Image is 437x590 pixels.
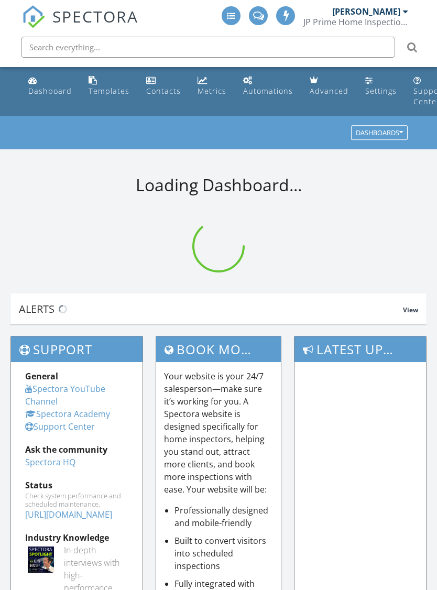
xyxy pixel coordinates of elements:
[198,86,226,96] div: Metrics
[365,86,397,96] div: Settings
[19,302,403,316] div: Alerts
[351,126,408,140] button: Dashboards
[25,370,58,382] strong: General
[25,408,110,420] a: Spectora Academy
[243,86,293,96] div: Automations
[174,504,274,529] li: Professionally designed and mobile-friendly
[193,71,231,101] a: Metrics
[25,456,75,468] a: Spectora HQ
[361,71,401,101] a: Settings
[164,370,274,496] p: Your website is your 24/7 salesperson—make sure it’s working for you. A Spectora website is desig...
[305,71,353,101] a: Advanced
[89,86,129,96] div: Templates
[303,17,408,27] div: JP Prime Home Inspection LLC
[21,37,395,58] input: Search everything...
[332,6,400,17] div: [PERSON_NAME]
[294,336,426,362] h3: Latest Updates
[52,5,138,27] span: SPECTORA
[84,71,134,101] a: Templates
[356,129,403,137] div: Dashboards
[146,86,181,96] div: Contacts
[310,86,348,96] div: Advanced
[25,383,105,407] a: Spectora YouTube Channel
[25,479,128,491] div: Status
[156,336,281,362] h3: Book More Inspections
[25,509,112,520] a: [URL][DOMAIN_NAME]
[174,534,274,572] li: Built to convert visitors into scheduled inspections
[142,71,185,101] a: Contacts
[22,14,138,36] a: SPECTORA
[25,491,128,508] div: Check system performance and scheduled maintenance.
[25,421,95,432] a: Support Center
[22,5,45,28] img: The Best Home Inspection Software - Spectora
[25,443,128,456] div: Ask the community
[24,71,76,101] a: Dashboard
[28,86,72,96] div: Dashboard
[11,336,143,362] h3: Support
[403,305,418,314] span: View
[28,547,54,573] img: Spectoraspolightmain
[25,531,128,544] div: Industry Knowledge
[239,71,297,101] a: Automations (Basic)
